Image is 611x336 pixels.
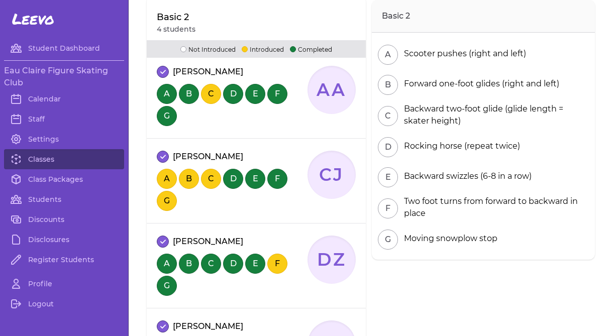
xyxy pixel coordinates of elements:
p: [PERSON_NAME] [173,236,243,248]
p: [PERSON_NAME] [173,320,243,332]
button: G [157,191,177,211]
a: Classes [4,149,124,169]
button: A [157,169,177,189]
p: [PERSON_NAME] [173,151,243,163]
button: D [378,137,398,157]
div: Two foot turns from forward to backward in place [400,195,589,219]
span: Leevo [12,10,54,28]
a: Class Packages [4,169,124,189]
a: Register Students [4,250,124,270]
button: G [157,276,177,296]
text: DZ [317,249,347,270]
button: attendance [157,320,169,332]
text: AA [316,79,347,100]
button: C [201,169,221,189]
button: A [378,45,398,65]
button: B [179,254,199,274]
a: Student Dashboard [4,38,124,58]
a: Students [4,189,124,209]
button: D [223,254,243,274]
button: G [157,106,177,126]
p: 4 students [157,24,195,34]
a: Disclosures [4,230,124,250]
a: Settings [4,129,124,149]
button: D [223,169,243,189]
button: G [378,230,398,250]
a: Staff [4,109,124,129]
button: D [223,84,243,104]
div: Rocking horse (repeat twice) [400,140,520,152]
button: C [201,84,221,104]
button: A [157,254,177,274]
button: E [245,254,265,274]
p: Not Introduced [180,44,236,54]
button: attendance [157,66,169,78]
h3: Eau Claire Figure Skating Club [4,65,124,89]
button: A [157,84,177,104]
a: Calendar [4,89,124,109]
button: E [245,169,265,189]
button: B [378,75,398,95]
button: attendance [157,151,169,163]
button: F [267,169,287,189]
button: C [201,254,221,274]
div: Moving snowplow stop [400,233,497,245]
p: Completed [290,44,332,54]
button: F [378,198,398,218]
button: F [267,84,287,104]
a: Logout [4,294,124,314]
div: Backward two-foot glide (glide length = skater height) [400,103,589,127]
button: E [378,167,398,187]
div: Scooter pushes (right and left) [400,48,526,60]
button: C [378,106,398,126]
div: Backward swizzles (6-8 in a row) [400,170,532,182]
p: Introduced [242,44,284,54]
a: Profile [4,274,124,294]
div: Forward one-foot glides (right and left) [400,78,559,90]
p: [PERSON_NAME] [173,66,243,78]
button: E [245,84,265,104]
button: B [179,84,199,104]
text: CJ [319,164,344,185]
button: B [179,169,199,189]
button: F [267,254,287,274]
a: Discounts [4,209,124,230]
p: Basic 2 [157,10,195,24]
button: attendance [157,236,169,248]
